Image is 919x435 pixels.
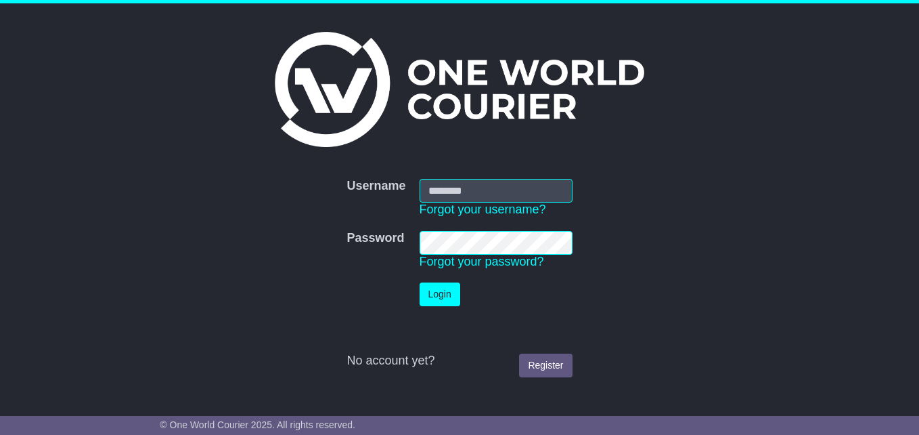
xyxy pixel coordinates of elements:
[420,255,544,268] a: Forgot your password?
[160,419,355,430] span: © One World Courier 2025. All rights reserved.
[275,32,644,147] img: One World
[346,179,405,194] label: Username
[519,354,572,377] a: Register
[420,203,546,216] a: Forgot your username?
[346,231,404,246] label: Password
[420,283,460,306] button: Login
[346,354,572,369] div: No account yet?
